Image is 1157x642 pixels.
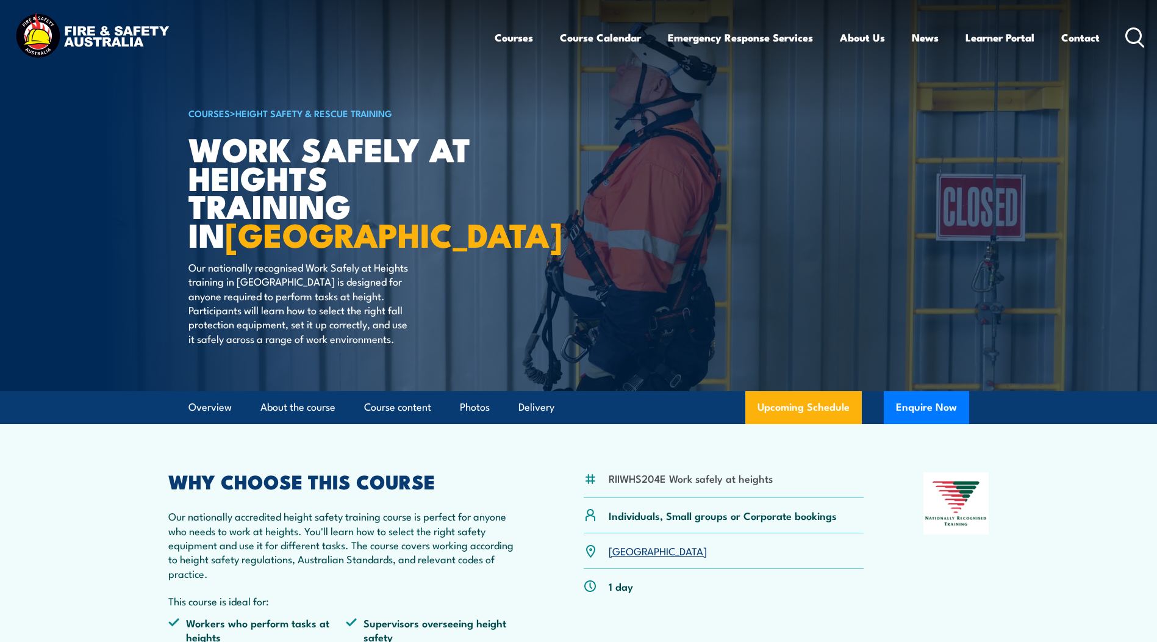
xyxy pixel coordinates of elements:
[609,543,707,558] a: [GEOGRAPHIC_DATA]
[188,106,490,120] h6: >
[912,21,939,54] a: News
[884,391,969,424] button: Enquire Now
[460,391,490,424] a: Photos
[560,21,641,54] a: Course Calendar
[1061,21,1100,54] a: Contact
[609,579,633,593] p: 1 day
[609,471,773,485] li: RIIWHS204E Work safely at heights
[168,472,525,489] h2: WHY CHOOSE THIS COURSE
[168,594,525,608] p: This course is ideal for:
[188,260,411,345] p: Our nationally recognised Work Safely at Heights training in [GEOGRAPHIC_DATA] is designed for an...
[965,21,1034,54] a: Learner Portal
[923,472,989,535] img: Nationally Recognised Training logo.
[609,508,837,522] p: Individuals, Small groups or Corporate bookings
[168,509,525,580] p: Our nationally accredited height safety training course is perfect for anyone who needs to work a...
[745,391,862,424] a: Upcoming Schedule
[188,391,232,424] a: Overview
[235,106,392,120] a: Height Safety & Rescue Training
[495,21,533,54] a: Courses
[188,106,230,120] a: COURSES
[840,21,885,54] a: About Us
[260,391,335,424] a: About the course
[364,391,431,424] a: Course content
[668,21,813,54] a: Emergency Response Services
[518,391,554,424] a: Delivery
[225,208,562,259] strong: [GEOGRAPHIC_DATA]
[188,134,490,248] h1: Work Safely at Heights TRAINING in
